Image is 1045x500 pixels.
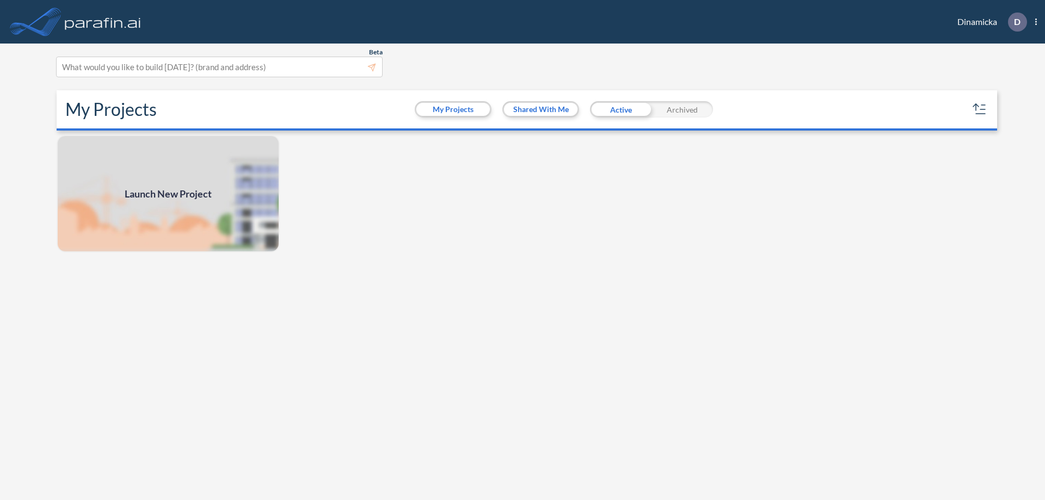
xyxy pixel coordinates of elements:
[504,103,577,116] button: Shared With Me
[971,101,988,118] button: sort
[416,103,490,116] button: My Projects
[63,11,143,33] img: logo
[65,99,157,120] h2: My Projects
[651,101,713,118] div: Archived
[57,135,280,252] img: add
[590,101,651,118] div: Active
[57,135,280,252] a: Launch New Project
[1014,17,1021,27] p: D
[941,13,1037,32] div: Dinamicka
[125,187,212,201] span: Launch New Project
[369,48,383,57] span: Beta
